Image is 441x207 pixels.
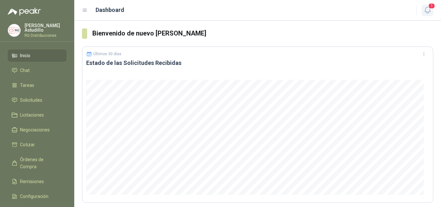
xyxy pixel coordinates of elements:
a: Órdenes de Compra [8,153,67,173]
img: Logo peakr [8,8,41,16]
a: Configuración [8,190,67,202]
h3: Estado de las Solicitudes Recibidas [86,59,429,67]
p: RG Distribuciones [25,34,67,37]
a: Negociaciones [8,124,67,136]
span: Remisiones [20,178,44,185]
span: 1 [428,3,435,9]
a: Licitaciones [8,109,67,121]
span: Negociaciones [20,126,50,133]
a: Tareas [8,79,67,91]
a: Remisiones [8,175,67,188]
span: Inicio [20,52,30,59]
h1: Dashboard [96,5,124,15]
img: Company Logo [8,24,20,36]
span: Licitaciones [20,111,44,119]
span: Chat [20,67,30,74]
button: 1 [422,5,433,16]
span: Configuración [20,193,48,200]
a: Solicitudes [8,94,67,106]
a: Inicio [8,49,67,62]
a: Chat [8,64,67,77]
span: Tareas [20,82,34,89]
span: Cotizar [20,141,35,148]
h3: Bienvenido de nuevo [PERSON_NAME] [92,28,433,38]
p: Últimos 30 días [93,52,121,56]
span: Órdenes de Compra [20,156,60,170]
p: [PERSON_NAME] Astudillo [25,23,67,32]
span: Solicitudes [20,97,42,104]
a: Cotizar [8,139,67,151]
